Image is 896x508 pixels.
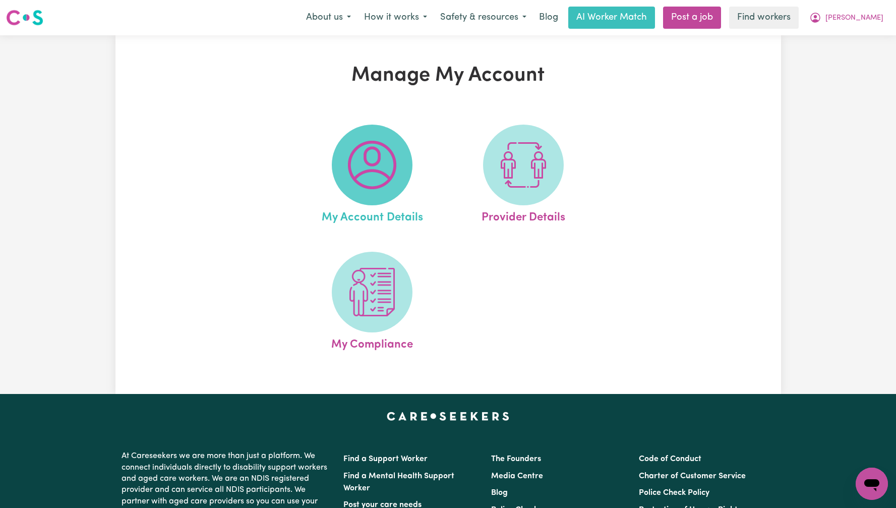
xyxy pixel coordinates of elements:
[803,7,890,28] button: My Account
[729,7,799,29] a: Find workers
[331,332,413,354] span: My Compliance
[639,472,746,480] a: Charter of Customer Service
[300,7,357,28] button: About us
[856,468,888,500] iframe: Button to launch messaging window
[568,7,655,29] a: AI Worker Match
[482,205,565,227] span: Provider Details
[533,7,564,29] a: Blog
[491,455,541,463] a: The Founders
[6,9,43,27] img: Careseekers logo
[343,455,428,463] a: Find a Support Worker
[639,455,701,463] a: Code of Conduct
[451,125,596,227] a: Provider Details
[387,412,509,420] a: Careseekers home page
[663,7,721,29] a: Post a job
[300,252,445,354] a: My Compliance
[343,472,454,492] a: Find a Mental Health Support Worker
[300,125,445,227] a: My Account Details
[434,7,533,28] button: Safety & resources
[639,489,709,497] a: Police Check Policy
[322,205,423,227] span: My Account Details
[491,472,543,480] a: Media Centre
[825,13,883,24] span: [PERSON_NAME]
[357,7,434,28] button: How it works
[491,489,508,497] a: Blog
[6,6,43,29] a: Careseekers logo
[232,64,664,88] h1: Manage My Account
